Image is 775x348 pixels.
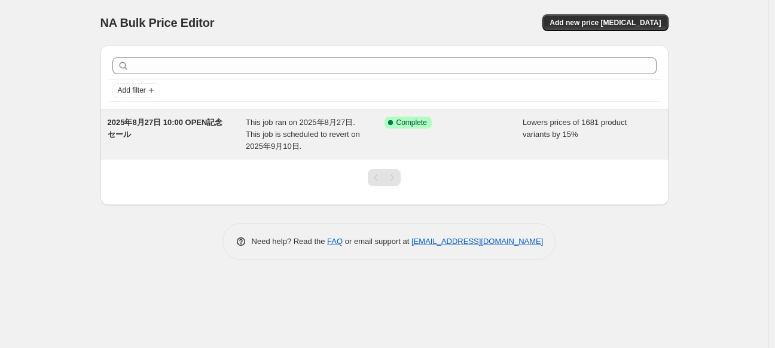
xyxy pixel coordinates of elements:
[542,14,668,31] button: Add new price [MEDICAL_DATA]
[118,86,146,95] span: Add filter
[100,16,215,29] span: NA Bulk Price Editor
[368,169,401,186] nav: Pagination
[108,118,223,139] span: 2025年8月27日 10:00 OPEN記念セール
[112,83,160,97] button: Add filter
[396,118,427,127] span: Complete
[550,18,661,28] span: Add new price [MEDICAL_DATA]
[523,118,627,139] span: Lowers prices of 1681 product variants by 15%
[252,237,328,246] span: Need help? Read the
[327,237,343,246] a: FAQ
[343,237,411,246] span: or email support at
[411,237,543,246] a: [EMAIL_ADDRESS][DOMAIN_NAME]
[246,118,360,151] span: This job ran on 2025年8月27日. This job is scheduled to revert on 2025年9月10日.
